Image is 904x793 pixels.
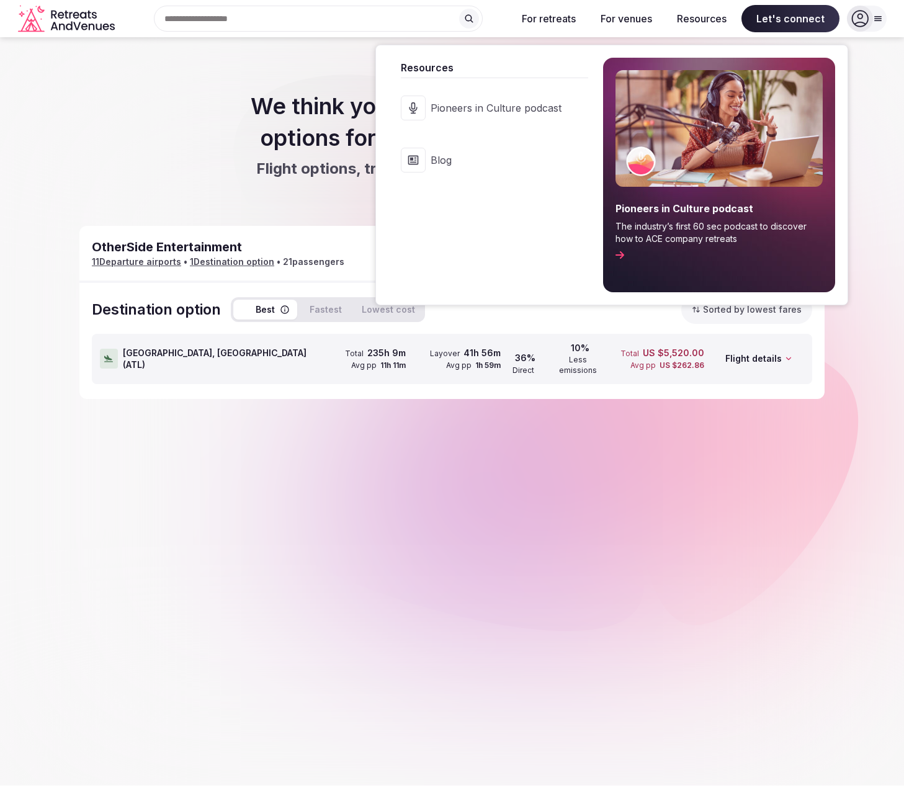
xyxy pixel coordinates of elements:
[512,5,586,32] button: For retreats
[302,300,349,320] button: Fastest
[550,355,606,376] span: Less emissions
[431,101,562,115] span: Pioneers in Culture podcast
[630,361,656,371] span: Avg pp
[214,91,691,153] h1: We think you’ll love these group flight options for OtherSide Entertainment
[512,365,534,376] span: Direct
[18,5,117,33] a: Visit the homepage
[660,361,704,371] span: US $262.86
[615,220,823,244] span: The industry’s first 60 sec podcast to discover how to ACE company retreats
[388,135,588,185] a: Blog
[591,5,662,32] button: For venues
[475,361,501,371] span: 1h 59m
[92,256,344,268] div: • •
[123,347,311,371] span: [GEOGRAPHIC_DATA], [GEOGRAPHIC_DATA] ( ATL )
[233,300,297,320] button: Best
[741,5,839,32] span: Let's connect
[615,70,823,187] img: Resources
[615,202,823,215] span: Pioneers in Culture podcast
[18,5,117,33] svg: Retreats and Venues company logo
[681,295,812,324] button: Sorted by lowest fares
[643,347,704,359] span: US $5,520.00
[603,58,835,292] a: Pioneers in Culture podcastThe industry’s first 60 sec podcast to discover how to ACE company ret...
[92,256,181,268] span: 11 Departure airport s
[463,347,501,359] span: 41h 56m
[667,5,736,32] button: Resources
[401,60,588,75] span: Resources
[515,352,535,364] span: 36%
[283,256,344,268] span: 21 passenger s
[190,256,274,268] span: 1 Destination option
[367,347,406,359] span: 235h 9m
[446,361,472,371] span: Avg pp
[256,158,648,179] span: Flight options, travel time, and costs—all in one place.
[571,342,589,354] span: 10%
[92,240,242,254] span: OtherSide Entertainment
[709,334,804,383] div: Flight details
[345,349,364,359] span: Total
[92,299,221,320] span: Destination option
[354,300,423,320] button: Lowest cost
[351,361,377,371] span: Avg pp
[431,153,562,167] span: Blog
[620,349,639,359] span: Total
[380,361,406,371] span: 11h 11m
[430,349,460,359] span: Layover
[388,83,588,133] a: Pioneers in Culture podcast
